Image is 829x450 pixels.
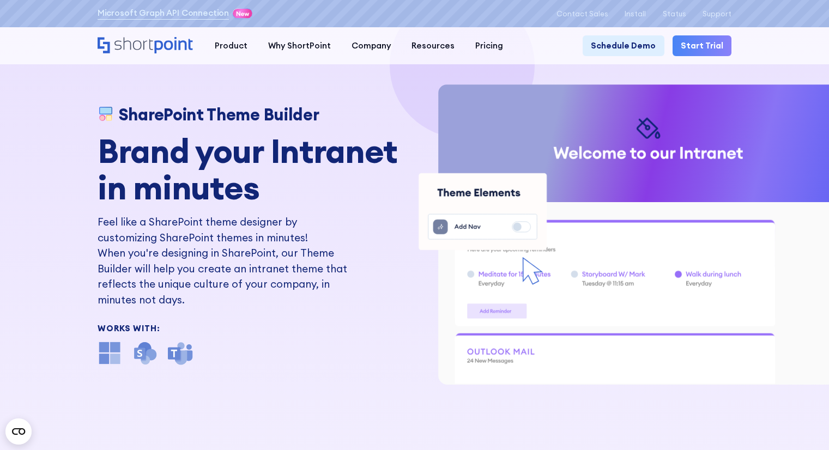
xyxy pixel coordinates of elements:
[98,340,123,366] img: microsoft office icon
[98,37,194,55] a: Home
[98,7,229,20] a: Microsoft Graph API Connection
[475,40,503,52] div: Pricing
[118,105,319,124] h1: SharePoint Theme Builder
[204,35,258,56] a: Product
[401,35,465,56] a: Resources
[98,324,408,332] div: Works With:
[341,35,401,56] a: Company
[583,35,664,56] a: Schedule Demo
[168,340,193,366] img: microsoft teams icon
[703,10,731,18] a: Support
[215,40,247,52] div: Product
[465,35,513,56] a: Pricing
[352,40,391,52] div: Company
[268,40,331,52] div: Why ShortPoint
[663,10,686,18] a: Status
[673,35,731,56] a: Start Trial
[556,10,608,18] a: Contact Sales
[98,130,397,208] strong: Brand your Intranet in minutes
[625,10,646,18] a: Install
[5,418,32,445] button: Open CMP widget
[258,35,341,56] a: Why ShortPoint
[98,245,355,307] p: When you're designing in SharePoint, our Theme Builder will help you create an intranet theme tha...
[774,398,829,450] iframe: Chat Widget
[132,340,158,366] img: SharePoint icon
[98,214,355,245] h2: Feel like a SharePoint theme designer by customizing SharePoint themes in minutes!
[412,40,455,52] div: Resources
